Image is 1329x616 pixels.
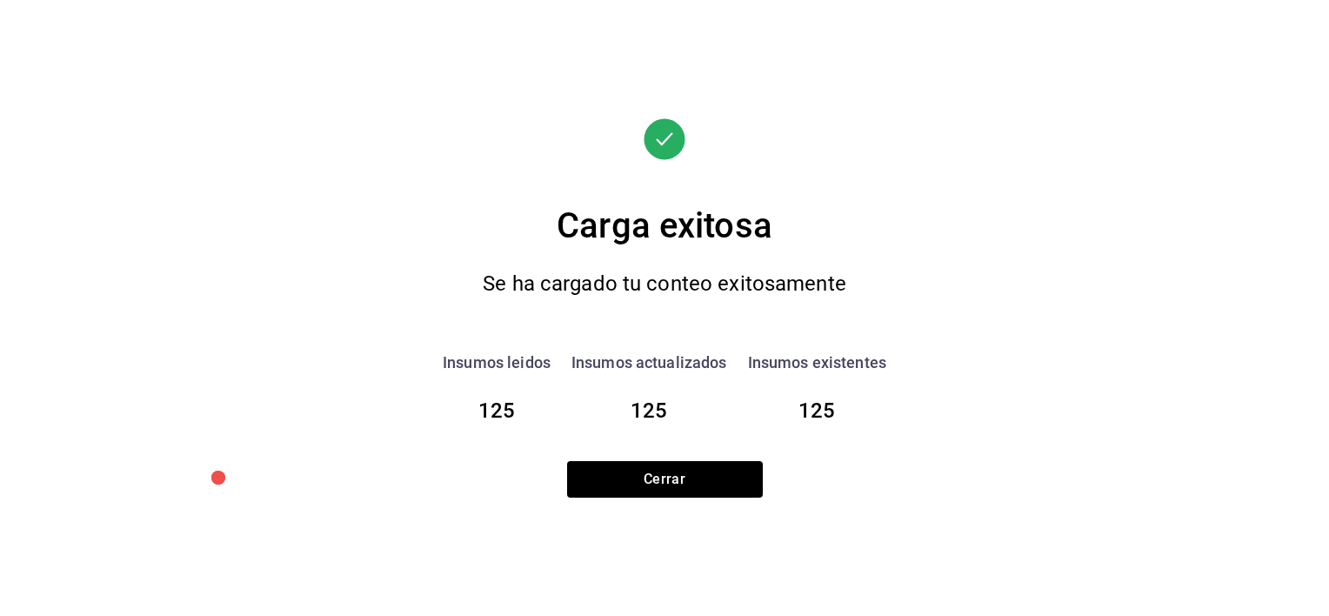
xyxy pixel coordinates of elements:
[437,266,892,302] div: Se ha cargado tu conteo exitosamente
[443,395,551,426] div: 125
[571,351,727,374] div: Insumos actualizados
[404,200,925,252] div: Carga exitosa
[748,351,886,374] div: Insumos existentes
[567,461,763,498] button: Cerrar
[748,395,886,426] div: 125
[571,395,727,426] div: 125
[443,351,551,374] div: Insumos leidos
